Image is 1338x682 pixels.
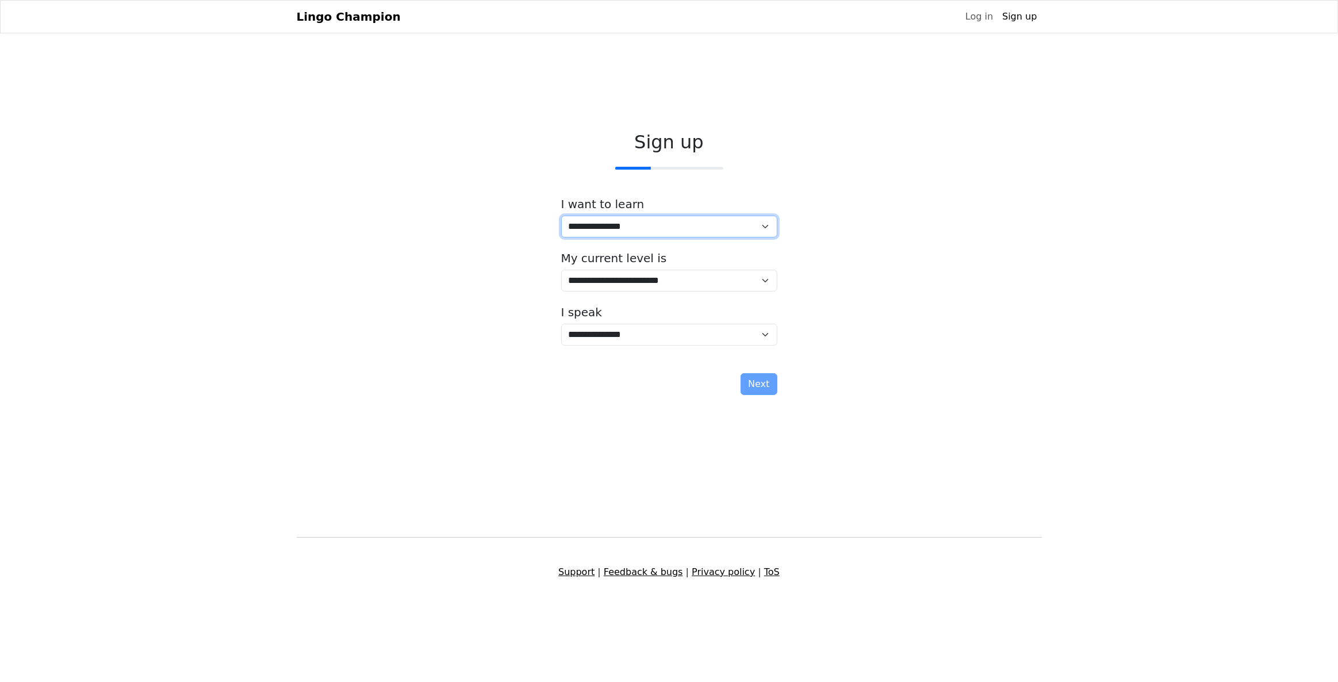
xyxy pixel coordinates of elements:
[297,5,401,28] a: Lingo Champion
[998,5,1041,28] a: Sign up
[764,566,780,577] a: ToS
[961,5,998,28] a: Log in
[290,565,1049,579] div: | | |
[561,131,777,153] h2: Sign up
[561,305,603,319] label: I speak
[561,197,645,211] label: I want to learn
[692,566,755,577] a: Privacy policy
[561,251,667,265] label: My current level is
[558,566,595,577] a: Support
[604,566,683,577] a: Feedback & bugs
